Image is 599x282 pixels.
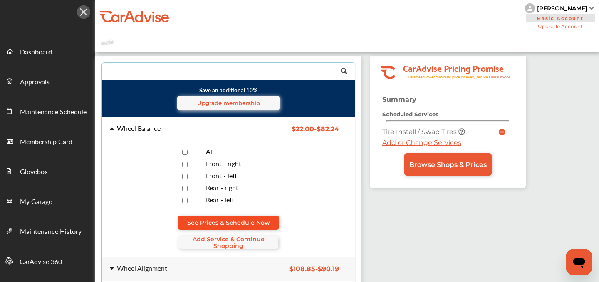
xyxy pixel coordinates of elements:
[0,186,95,216] a: My Garage
[382,96,416,103] strong: Summary
[206,147,214,156] span: All
[589,7,594,10] img: sCxJUJ+qAmfqhQGDUl18vwLg4ZYJ6CxN7XmbOMBAAAAAElFTkSuQmCC
[489,75,511,79] tspan: Learn more
[206,171,237,180] span: Front - left
[537,5,587,12] div: [PERSON_NAME]
[187,219,270,226] span: See Prices & Schedule Now
[178,236,278,249] span: Add Service & Continue Shopping
[0,126,95,156] a: Membership Card
[292,125,339,133] span: $22.00 - $82.24
[206,183,238,192] span: Rear - right
[566,249,592,275] iframe: Button to launch messaging window
[20,137,72,147] span: Membership Card
[77,5,90,19] img: Icon.5fd9dcc7.svg
[20,257,62,267] span: CarAdvise 360
[525,23,596,29] span: Upgrade Account
[20,77,50,88] span: Approvals
[117,265,167,272] div: Wheel Alignment
[178,236,278,249] a: Add Service & Continue Shopping
[525,3,535,13] img: knH8PDtVvWoAbQRylUukY18CTiRevjo20fAtgn5MLBQj4uumYvk2MzTtcAIzfGAtb1XOLVMAvhLuqoNAbL4reqehy0jehNKdM...
[20,226,82,237] span: Maintenance History
[382,139,461,147] a: Add or Change Services
[0,36,95,66] a: Dashboard
[117,125,161,132] div: Wheel Balance
[206,159,241,168] span: Front - right
[289,265,339,273] span: $108.85 - $90.19
[0,66,95,96] a: Approvals
[108,86,349,110] small: Save an additional 10%
[403,60,504,75] tspan: CarAdvise Pricing Promise
[382,111,438,118] strong: Scheduled Services
[409,161,487,169] span: Browse Shops & Prices
[0,216,95,245] a: Maintenance History
[178,216,279,230] a: See Prices & Schedule Now
[20,196,52,207] span: My Garage
[20,47,52,58] span: Dashboard
[206,195,234,204] span: Rear - left
[197,100,260,106] span: Upgrade membership
[0,96,95,126] a: Maintenance Schedule
[20,107,87,118] span: Maintenance Schedule
[382,128,458,136] span: Tire Install / Swap Tires
[0,156,95,186] a: Glovebox
[406,74,489,80] tspan: Guaranteed lower than retail price on every service.
[20,167,48,177] span: Glovebox
[101,37,114,48] img: placeholder_car.fcab19be.svg
[177,96,280,110] a: Upgrade membership
[404,153,492,176] a: Browse Shops & Prices
[526,14,595,22] span: Basic Account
